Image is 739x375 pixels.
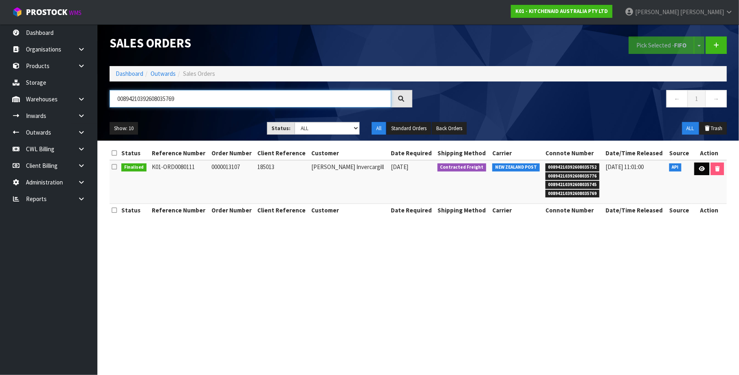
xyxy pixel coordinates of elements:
[543,204,604,216] th: Connote Number
[700,122,727,135] button: Trash
[435,147,490,160] th: Shipping Method
[389,204,435,216] th: Date Required
[309,147,389,160] th: Customer
[545,181,600,189] span: 00894210392608035745
[515,8,608,15] strong: K01 - KITCHENAID AUSTRALIA PTY LTD
[119,204,150,216] th: Status
[669,163,682,171] span: API
[692,204,727,216] th: Action
[391,163,408,171] span: [DATE]
[150,147,209,160] th: Reference Number
[666,90,688,107] a: ←
[674,41,687,49] strong: FIFO
[680,8,724,16] span: [PERSON_NAME]
[183,70,215,77] span: Sales Orders
[26,7,67,17] span: ProStock
[543,147,604,160] th: Connote Number
[372,122,386,135] button: All
[692,147,727,160] th: Action
[271,125,291,132] strong: Status:
[69,9,82,17] small: WMS
[435,204,490,216] th: Shipping Method
[12,7,22,17] img: cube-alt.png
[545,163,600,171] span: 00894210392608035752
[110,122,138,135] button: Show: 10
[209,204,255,216] th: Order Number
[635,8,679,16] span: [PERSON_NAME]
[705,90,727,107] a: →
[667,204,692,216] th: Source
[150,160,209,204] td: K01-ORD0080111
[110,90,391,107] input: Search sales orders
[119,147,150,160] th: Status
[606,163,644,171] span: [DATE] 11:01:00
[209,147,255,160] th: Order Number
[255,160,310,204] td: 185013
[490,204,543,216] th: Carrier
[492,163,540,171] span: NEW ZEALAND POST
[545,172,600,180] span: 00894210392608035776
[309,160,389,204] td: [PERSON_NAME] Invercargill
[667,147,692,160] th: Source
[432,122,467,135] button: Back Orders
[490,147,543,160] th: Carrier
[309,204,389,216] th: Customer
[110,36,412,50] h1: Sales Orders
[116,70,143,77] a: Dashboard
[629,36,694,54] button: Pick Selected -FIFO
[255,204,310,216] th: Client Reference
[387,122,431,135] button: Standard Orders
[687,90,706,107] a: 1
[604,204,667,216] th: Date/Time Released
[389,147,435,160] th: Date Required
[255,147,310,160] th: Client Reference
[604,147,667,160] th: Date/Time Released
[121,163,147,171] span: Finalised
[150,204,209,216] th: Reference Number
[209,160,255,204] td: 0000013107
[424,90,727,110] nav: Page navigation
[151,70,176,77] a: Outwards
[511,5,612,18] a: K01 - KITCHENAID AUSTRALIA PTY LTD
[682,122,699,135] button: ALL
[545,190,600,198] span: 00894210392608035769
[437,163,487,171] span: Contracted Freight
